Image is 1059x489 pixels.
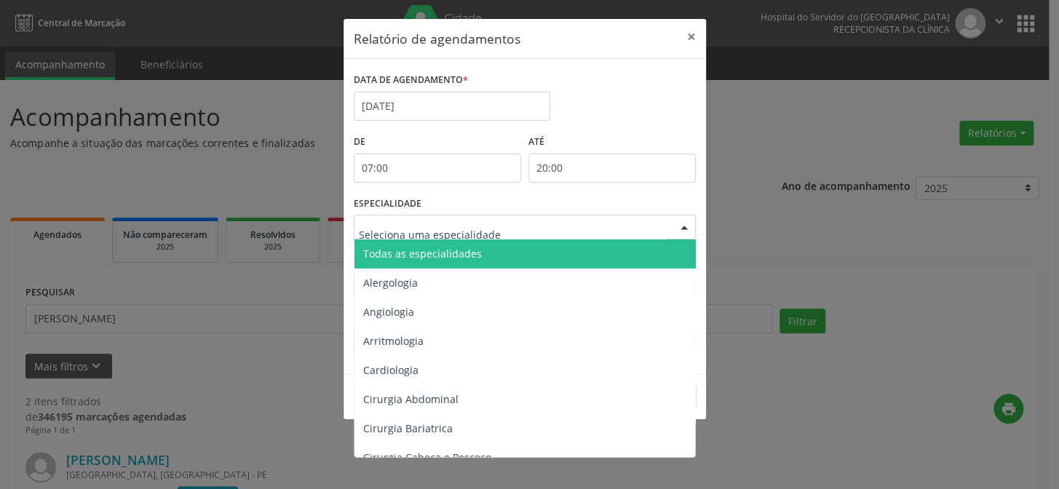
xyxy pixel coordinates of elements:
[363,305,414,319] span: Angiologia
[363,392,459,406] span: Cirurgia Abdominal
[528,154,696,183] input: Selecione o horário final
[363,247,482,261] span: Todas as especialidades
[363,276,418,290] span: Alergologia
[354,69,468,92] label: DATA DE AGENDAMENTO
[363,363,419,377] span: Cardiologia
[354,29,520,48] h5: Relatório de agendamentos
[528,131,696,154] label: ATÉ
[363,421,453,435] span: Cirurgia Bariatrica
[354,131,521,154] label: De
[354,193,421,215] label: ESPECIALIDADE
[354,154,521,183] input: Selecione o horário inicial
[354,92,550,121] input: Selecione uma data ou intervalo
[677,19,706,55] button: Close
[359,220,666,249] input: Seleciona uma especialidade
[363,450,491,464] span: Cirurgia Cabeça e Pescoço
[363,334,424,348] span: Arritmologia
